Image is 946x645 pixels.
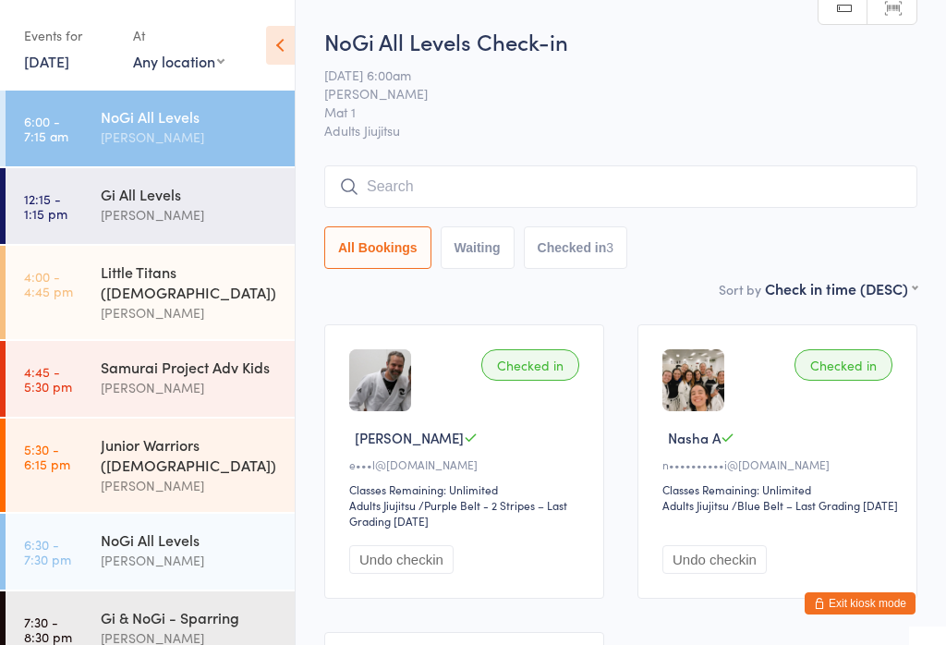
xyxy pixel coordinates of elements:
[349,481,585,497] div: Classes Remaining: Unlimited
[324,84,889,103] span: [PERSON_NAME]
[24,615,72,644] time: 7:30 - 8:30 pm
[324,103,889,121] span: Mat 1
[349,545,454,574] button: Undo checkin
[794,349,892,381] div: Checked in
[349,349,411,411] img: image1684219156.png
[101,377,279,398] div: [PERSON_NAME]
[101,357,279,377] div: Samurai Project Adv Kids
[662,497,729,513] div: Adults Jiujitsu
[355,428,464,447] span: [PERSON_NAME]
[24,114,68,143] time: 6:00 - 7:15 am
[101,302,279,323] div: [PERSON_NAME]
[6,91,295,166] a: 6:00 -7:15 amNoGi All Levels[PERSON_NAME]
[101,434,279,475] div: Junior Warriors ([DEMOGRAPHIC_DATA])
[324,121,917,140] span: Adults Jiujitsu
[133,20,224,51] div: At
[6,514,295,590] a: 6:30 -7:30 pmNoGi All Levels[PERSON_NAME]
[24,537,71,566] time: 6:30 - 7:30 pm
[6,168,295,244] a: 12:15 -1:15 pmGi All Levels[PERSON_NAME]
[349,497,567,529] span: / Purple Belt - 2 Stripes – Last Grading [DATE]
[349,497,416,513] div: Adults Jiujitsu
[101,550,279,571] div: [PERSON_NAME]
[24,191,67,221] time: 12:15 - 1:15 pm
[101,204,279,225] div: [PERSON_NAME]
[6,419,295,512] a: 5:30 -6:15 pmJunior Warriors ([DEMOGRAPHIC_DATA])[PERSON_NAME]
[101,106,279,127] div: NoGi All Levels
[24,364,72,394] time: 4:45 - 5:30 pm
[324,226,431,269] button: All Bookings
[662,349,724,411] img: image1733897725.png
[668,428,721,447] span: Nasha A
[101,127,279,148] div: [PERSON_NAME]
[101,607,279,627] div: Gi & NoGi - Sparring
[324,66,889,84] span: [DATE] 6:00am
[349,456,585,472] div: e•••l@[DOMAIN_NAME]
[6,246,295,339] a: 4:00 -4:45 pmLittle Titans ([DEMOGRAPHIC_DATA])[PERSON_NAME]
[662,481,898,497] div: Classes Remaining: Unlimited
[324,26,917,56] h2: NoGi All Levels Check-in
[101,529,279,550] div: NoGi All Levels
[524,226,628,269] button: Checked in3
[324,165,917,208] input: Search
[101,184,279,204] div: Gi All Levels
[732,497,898,513] span: / Blue Belt – Last Grading [DATE]
[24,269,73,298] time: 4:00 - 4:45 pm
[133,51,224,71] div: Any location
[662,456,898,472] div: n••••••••••i@[DOMAIN_NAME]
[662,545,767,574] button: Undo checkin
[805,592,916,615] button: Exit kiosk mode
[481,349,579,381] div: Checked in
[24,442,70,471] time: 5:30 - 6:15 pm
[606,240,613,255] div: 3
[719,280,761,298] label: Sort by
[101,262,279,302] div: Little Titans ([DEMOGRAPHIC_DATA])
[101,475,279,496] div: [PERSON_NAME]
[441,226,515,269] button: Waiting
[6,341,295,417] a: 4:45 -5:30 pmSamurai Project Adv Kids[PERSON_NAME]
[24,20,115,51] div: Events for
[765,278,917,298] div: Check in time (DESC)
[24,51,69,71] a: [DATE]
